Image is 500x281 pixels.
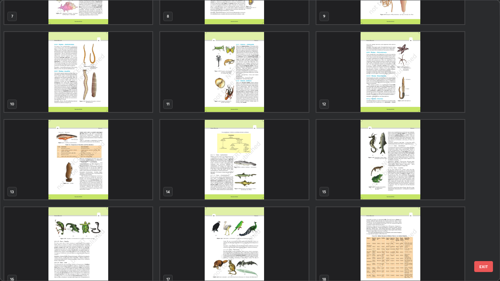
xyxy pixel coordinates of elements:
img: 1756702908P8XYUD.pdf [4,120,152,200]
div: grid [0,0,486,281]
button: EXIT [474,261,493,272]
img: 1756702908P8XYUD.pdf [4,32,152,112]
img: 1756702908P8XYUD.pdf [316,32,464,112]
img: 1756702908P8XYUD.pdf [160,120,308,200]
img: 1756702908P8XYUD.pdf [316,120,464,200]
img: 1756702908P8XYUD.pdf [160,32,308,112]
